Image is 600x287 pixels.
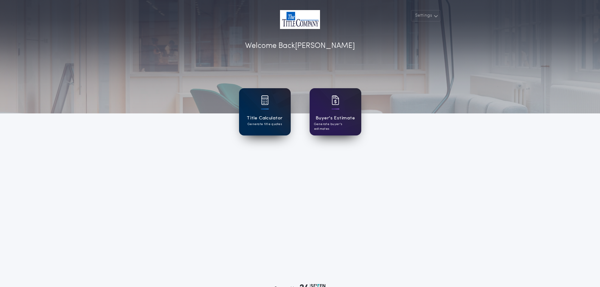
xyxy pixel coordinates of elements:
[411,10,441,21] button: Settings
[314,122,357,131] p: Generate buyer's estimates
[239,88,291,135] a: card iconTitle CalculatorGenerate title quotes
[261,95,269,105] img: card icon
[316,115,355,122] h1: Buyer's Estimate
[247,115,283,122] h1: Title Calculator
[280,10,320,29] img: account-logo
[245,40,355,52] p: Welcome Back [PERSON_NAME]
[248,122,282,127] p: Generate title quotes
[332,95,339,105] img: card icon
[310,88,361,135] a: card iconBuyer's EstimateGenerate buyer's estimates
